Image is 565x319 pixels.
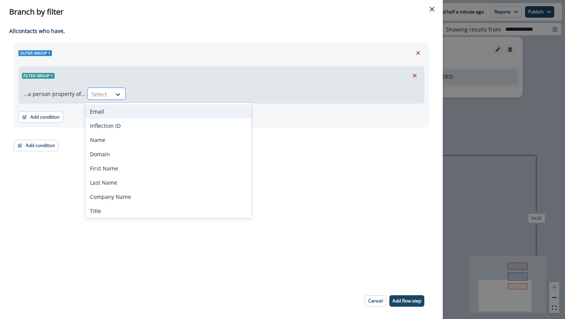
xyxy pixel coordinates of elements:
[426,3,438,15] button: Close
[14,140,58,151] button: Add condition
[85,119,251,133] div: Inflection ID
[9,27,429,35] p: All contact s who have,
[85,190,251,204] div: Company Name
[85,175,251,190] div: Last Name
[18,50,52,56] span: Outer group 1
[85,204,251,218] div: Title
[412,47,424,59] button: Remove
[23,90,86,98] p: ...a person property of...
[85,104,251,119] div: Email
[392,298,421,304] p: Add flow step
[85,147,251,161] div: Domain
[409,70,421,81] button: Remove
[18,111,63,123] button: Add condition
[85,161,251,175] div: First Name
[365,295,386,307] button: Cancel
[22,73,55,79] span: Filter group 1
[85,133,251,147] div: Name
[9,6,434,18] div: Branch by filter
[368,298,383,304] p: Cancel
[389,295,424,307] button: Add flow step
